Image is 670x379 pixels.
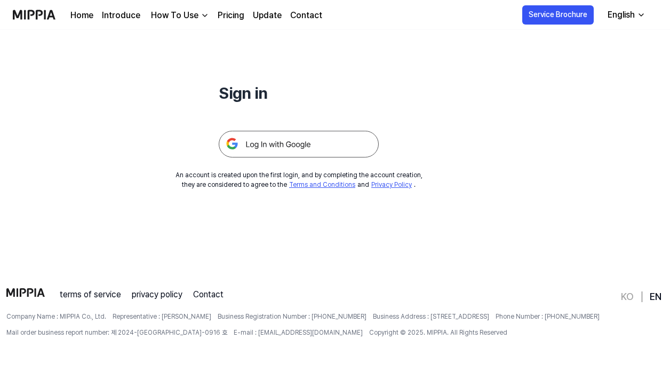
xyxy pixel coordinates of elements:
[289,181,355,188] a: Terms and Conditions
[599,4,652,26] button: English
[60,288,121,301] a: terms of service
[650,290,661,303] a: EN
[369,328,507,337] span: Copyright © 2025. MIPPIA. All Rights Reserved
[290,9,322,22] a: Contact
[201,11,209,20] img: down
[6,288,45,297] img: logo
[496,312,600,321] span: Phone Number : [PHONE_NUMBER]
[234,328,363,337] span: E-mail : [EMAIL_ADDRESS][DOMAIN_NAME]
[522,5,594,25] button: Service Brochure
[218,9,244,22] a: Pricing
[70,9,93,22] a: Home
[132,288,182,301] a: privacy policy
[621,290,634,303] a: KO
[6,328,227,337] span: Mail order business report number: 제 2024-[GEOGRAPHIC_DATA]-0916 호
[253,9,282,22] a: Update
[193,288,224,301] a: Contact
[219,81,379,105] h1: Sign in
[219,131,379,157] img: 구글 로그인 버튼
[371,181,412,188] a: Privacy Policy
[149,9,201,22] div: How To Use
[113,312,211,321] span: Representative : [PERSON_NAME]
[218,312,366,321] span: Business Registration Number : [PHONE_NUMBER]
[605,9,637,21] div: English
[149,9,209,22] button: How To Use
[373,312,489,321] span: Business Address : [STREET_ADDRESS]
[176,170,422,189] div: An account is created upon the first login, and by completing the account creation, they are cons...
[6,312,106,321] span: Company Name : MIPPIA Co., Ltd.
[102,9,140,22] a: Introduce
